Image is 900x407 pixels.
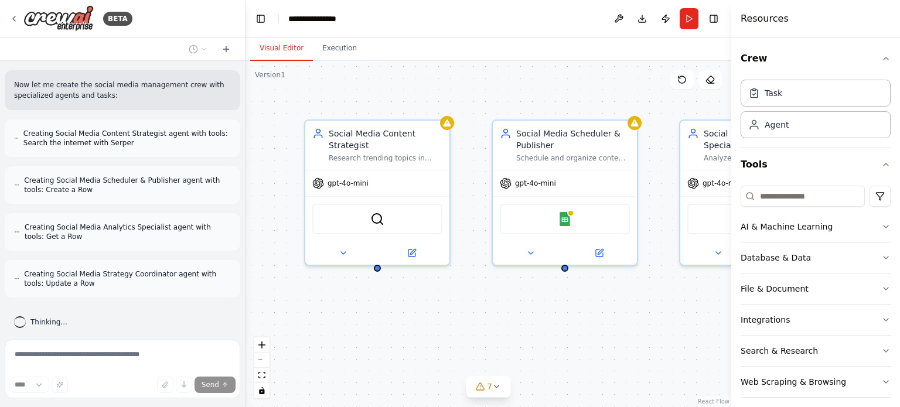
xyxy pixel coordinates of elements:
div: Social Media Scheduler & PublisherSchedule and organize content publishing across multiple social... [492,119,638,266]
button: AI & Machine Learning [741,211,891,242]
button: Click to speak your automation idea [176,377,192,393]
div: Web Scraping & Browsing [741,376,846,388]
button: toggle interactivity [254,383,270,398]
div: Social Media Scheduler & Publisher [516,128,630,151]
nav: breadcrumb [288,13,347,25]
button: Open in side panel [566,246,632,260]
div: Crew [741,75,891,148]
button: Send [195,377,236,393]
div: Database & Data [741,252,811,264]
div: Research trending topics in {industry}, analyze competitor content, and generate creative content... [329,153,442,163]
span: gpt-4o-mini [515,179,556,188]
button: Visual Editor [250,36,313,61]
div: Search & Research [741,345,818,357]
button: Upload files [157,377,173,393]
button: Hide left sidebar [253,11,269,27]
span: Creating Social Media Strategy Coordinator agent with tools: Update a Row [24,269,231,288]
button: Search & Research [741,336,891,366]
span: gpt-4o-mini [703,179,744,188]
button: zoom in [254,337,270,353]
div: Schedule and organize content publishing across multiple social media platforms, ensuring optimal... [516,153,630,163]
img: Logo [23,5,94,32]
span: Creating Social Media Scheduler & Publisher agent with tools: Create a Row [24,176,231,194]
div: React Flow controls [254,337,270,398]
button: Database & Data [741,242,891,273]
span: 7 [487,381,492,392]
span: Creating Social Media Analytics Specialist agent with tools: Get a Row [25,223,231,241]
button: Switch to previous chat [184,42,212,56]
button: Improve this prompt [52,377,68,393]
button: Start a new chat [217,42,236,56]
div: BETA [103,12,132,26]
div: AI & Machine Learning [741,221,833,232]
a: React Flow attribution [698,398,729,405]
button: File & Document [741,273,891,304]
div: File & Document [741,283,809,295]
div: Integrations [741,314,790,326]
div: Analyze social media engagement metrics, track performance across platforms, and provide data-dri... [704,153,817,163]
img: SerperDevTool [370,212,384,226]
button: Tools [741,148,891,181]
button: Crew [741,42,891,75]
div: Task [765,87,782,99]
img: Google Sheets [558,212,572,226]
button: zoom out [254,353,270,368]
span: gpt-4o-mini [328,179,369,188]
span: Send [202,380,219,389]
div: Social Media Analytics Specialist [704,128,817,151]
button: fit view [254,368,270,383]
div: Social Media Content Strategist [329,128,442,151]
button: Open in side panel [379,246,445,260]
p: Now let me create the social media management crew with specialized agents and tasks: [14,80,231,101]
h4: Resources [741,12,789,26]
div: Social Media Analytics SpecialistAnalyze social media engagement metrics, track performance acros... [679,119,826,266]
span: Thinking... [30,317,67,327]
span: Creating Social Media Content Strategist agent with tools: Search the internet with Serper [23,129,231,148]
div: Agent [765,119,789,131]
div: Social Media Content StrategistResearch trending topics in {industry}, analyze competitor content... [304,119,451,266]
button: Hide right sidebar [705,11,722,27]
button: 7 [466,376,511,398]
div: Version 1 [255,70,285,80]
button: Execution [313,36,366,61]
button: Web Scraping & Browsing [741,367,891,397]
div: Tools [741,181,891,407]
button: Integrations [741,305,891,335]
